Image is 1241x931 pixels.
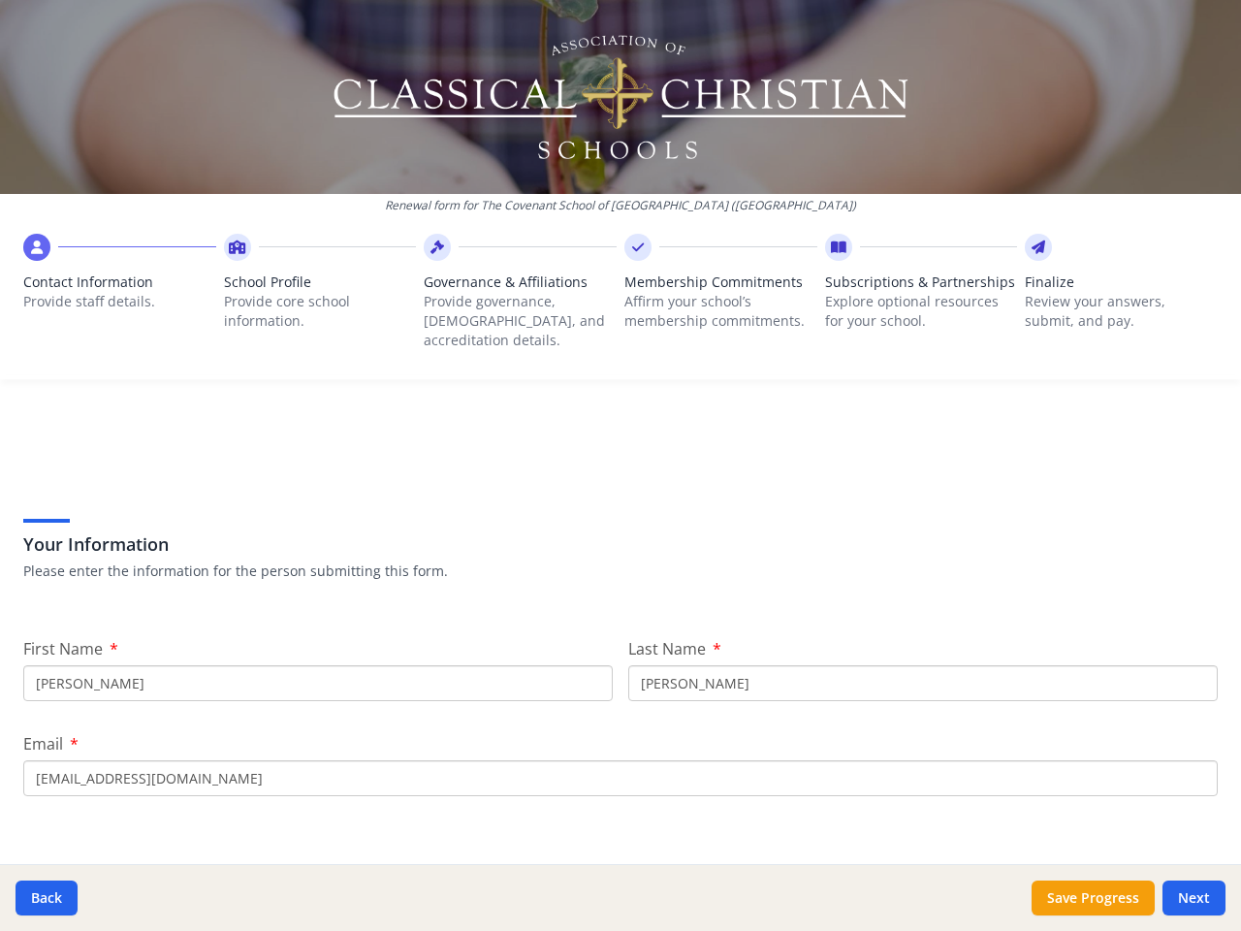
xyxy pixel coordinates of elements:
[1032,881,1155,915] button: Save Progress
[1162,881,1225,915] button: Next
[224,292,417,331] p: Provide core school information.
[424,292,617,350] p: Provide governance, [DEMOGRAPHIC_DATA], and accreditation details.
[628,638,706,659] span: Last Name
[624,273,817,292] span: Membership Commitments
[23,292,216,311] p: Provide staff details.
[23,273,216,292] span: Contact Information
[825,292,1018,331] p: Explore optional resources for your school.
[424,273,617,292] span: Governance & Affiliations
[331,29,911,165] img: Logo
[1025,292,1218,331] p: Review your answers, submit, and pay.
[224,273,417,292] span: School Profile
[23,638,103,659] span: First Name
[23,562,1218,581] p: Please enter the information for the person submitting this form.
[23,733,63,754] span: Email
[1025,273,1218,292] span: Finalize
[16,881,78,915] button: Back
[825,273,1018,292] span: Subscriptions & Partnerships
[23,530,1218,558] h3: Your Information
[624,292,817,331] p: Affirm your school’s membership commitments.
